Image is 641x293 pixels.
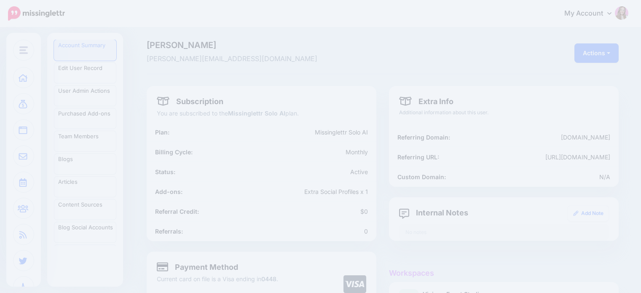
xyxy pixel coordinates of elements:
[262,147,375,157] div: Monthly
[157,262,238,272] h4: Payment Method
[147,41,457,49] span: [PERSON_NAME]
[157,96,223,106] h4: Subscription
[397,173,446,180] b: Custom Domain:
[54,199,116,220] a: Content Sources
[466,172,617,182] div: N/A
[262,207,375,216] div: $0
[262,167,375,177] div: Active
[261,275,276,282] b: 0448
[54,40,116,61] a: Account Summary
[54,153,116,175] a: Blogs
[157,108,366,118] p: You are subscribed to the plan.
[155,129,169,136] b: Plan:
[54,245,116,266] a: Blog Branding Templates
[155,188,182,195] b: Add-ons:
[399,224,609,241] div: No notes
[399,108,609,117] p: Additional information about this user.
[54,108,116,129] a: Purchased Add-ons
[397,134,450,141] b: Referring Domain:
[19,46,28,54] img: menu.png
[466,152,617,162] div: [URL][DOMAIN_NAME]
[466,132,617,142] div: [DOMAIN_NAME]
[364,228,368,235] span: 0
[556,3,628,24] a: My Account
[157,274,311,284] p: Current card on file is a Visa ending in .
[399,207,468,218] h4: Internal Notes
[155,228,183,235] b: Referrals:
[224,127,374,137] div: Missinglettr Solo AI
[54,222,116,243] a: Blog Social Accounts
[399,96,453,106] h4: Extra Info
[54,85,116,106] a: User Admin Actions
[147,54,457,65] span: [PERSON_NAME][EMAIL_ADDRESS][DOMAIN_NAME]
[228,110,285,117] b: Missinglettr Solo AI
[224,187,374,196] div: Extra Social Profiles x 1
[8,6,65,21] img: Missinglettr
[54,176,116,197] a: Articles
[155,148,193,156] b: Billing Cycle:
[568,206,609,221] a: Add Note
[574,43,619,63] button: Actions
[54,131,116,152] a: Team Members
[155,208,199,215] b: Referral Credit:
[389,269,619,278] h4: Workspaces
[155,168,175,175] b: Status:
[397,153,439,161] b: Referring URL:
[54,62,116,83] a: Edit User Record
